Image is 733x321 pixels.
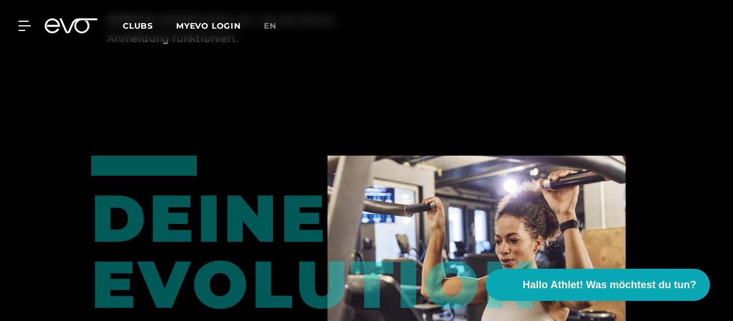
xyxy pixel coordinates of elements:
a: Clubs [123,20,176,31]
div: DEINE EVOLUTION [91,156,170,318]
a: en [264,20,290,33]
span: en [264,21,276,31]
span: Hallo Athlet! Was möchtest du tun? [523,277,696,293]
span: Clubs [123,21,153,31]
button: Hallo Athlet! Was möchtest du tun? [486,269,710,301]
a: MYEVO LOGIN [176,21,241,31]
